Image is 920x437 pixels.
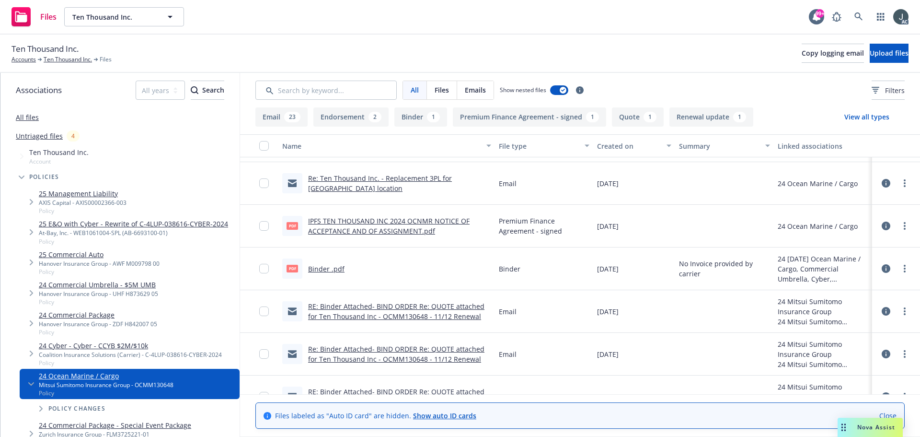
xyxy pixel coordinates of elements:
span: [DATE] [597,264,619,274]
span: Filters [872,85,905,95]
img: photo [893,9,908,24]
span: Email [499,178,517,189]
span: [DATE] [597,392,619,402]
div: 99+ [816,9,824,18]
div: 24 [DATE] Ocean Marine / Cargo, Commercial Umbrella, Cyber, Commercial Package Renewal [778,254,868,284]
div: 24 Ocean Marine / Cargo [778,221,858,231]
span: Nova Assist [857,423,895,431]
a: 25 Commercial Auto [39,249,160,260]
a: more [899,220,910,232]
div: 1 [644,112,656,122]
button: Renewal update [669,107,753,127]
div: Hanover Insurance Group - ZDF H842007 05 [39,320,157,328]
div: 24 Mitsui Sumitomo Insurance Group [778,339,868,359]
div: 24 Mitsui Sumitomo Insurance Group, Mitsui Sumitomo Insurance Company of America - Mitsui Sumitom... [778,317,868,327]
span: Policy changes [48,406,105,412]
div: 4 [67,130,80,142]
a: Accounts [11,55,36,64]
button: Upload files [870,44,908,63]
span: Email [499,392,517,402]
a: 24 Commercial Package [39,310,157,320]
a: RE: Binder Attached- BIND ORDER Re: QUOTE attached for Ten Thousand Inc - OCMM130648 - 11/12 Renewal [308,387,484,406]
span: Policy [39,389,173,397]
a: 24 Commercial Umbrella - $5M UMB [39,280,158,290]
a: 25 Management Liability [39,189,126,199]
div: 24 Mitsui Sumitomo Insurance Group [778,382,868,402]
span: Email [499,307,517,317]
span: Policy [39,328,157,336]
a: more [899,306,910,317]
button: Endorsement [313,107,389,127]
button: Premium Finance Agreement - signed [453,107,606,127]
span: Show nested files [500,86,546,94]
div: Coalition Insurance Solutions (Carrier) - C-4LUP-038616-CYBER-2024 [39,351,222,359]
span: [DATE] [597,178,619,189]
a: Search [849,7,868,26]
div: Linked associations [778,141,868,151]
div: Drag to move [838,418,850,437]
span: Policy [39,268,160,276]
div: 1 [427,112,440,122]
span: Filters [885,85,905,95]
a: Files [8,3,60,30]
span: All [411,85,419,95]
div: Created on [597,141,661,151]
span: Files [435,85,449,95]
a: 24 Ocean Marine / Cargo [39,371,173,381]
button: Quote [612,107,664,127]
div: 23 [284,112,300,122]
a: Binder .pdf [308,264,345,273]
a: 25 E&O with Cyber - Rewrite of C-4LUP-038616-CYBER-2024 [39,219,228,229]
div: 2 [368,112,381,122]
span: [DATE] [597,221,619,231]
a: Show auto ID cards [413,411,476,420]
span: Associations [16,84,62,96]
div: 1 [733,112,746,122]
span: pdf [287,222,298,229]
button: Nova Assist [838,418,903,437]
input: Select all [259,141,269,151]
span: Policies [29,174,59,180]
a: Re: Binder Attached- BIND ORDER Re: QUOTE attached for Ten Thousand Inc - OCMM130648 - 11/12 Renewal [308,344,484,364]
button: Linked associations [774,134,872,157]
div: Summary [679,141,759,151]
button: Binder [394,107,447,127]
input: Toggle Row Selected [259,307,269,316]
a: more [899,348,910,360]
span: Policy [39,207,126,215]
a: All files [16,113,39,122]
span: Premium Finance Agreement - signed [499,216,589,236]
button: Summary [675,134,773,157]
button: View all types [829,107,905,127]
a: more [899,177,910,189]
span: Account [29,157,89,165]
input: Toggle Row Selected [259,349,269,359]
input: Toggle Row Selected [259,264,269,273]
div: Mitsui Sumitomo Insurance Group - OCMM130648 [39,381,173,389]
span: Policy [39,359,222,367]
div: Hanover Insurance Group - UHF H873629 05 [39,290,158,298]
input: Search by keyword... [255,81,397,100]
div: At-Bay, Inc. - WEB1061004-SPL (AB-6693100-01) [39,229,228,237]
span: Upload files [870,48,908,58]
div: 1 [586,112,599,122]
span: Ten Thousand Inc. [11,43,79,55]
span: No Invoice provided by carrier [679,259,770,279]
span: Files labeled as "Auto ID card" are hidden. [275,411,476,421]
span: Binder [499,264,520,274]
a: Report a Bug [827,7,846,26]
span: Email [499,349,517,359]
div: File type [499,141,579,151]
span: Policy [39,237,228,246]
span: [DATE] [597,307,619,317]
button: Filters [872,81,905,100]
button: Name [278,134,495,157]
div: AXIS Capital - AXIS00002366-003 [39,199,126,207]
input: Toggle Row Selected [259,178,269,188]
div: 24 Mitsui Sumitomo Insurance Group, Mitsui Sumitomo Insurance Company of America - Mitsui Sumitom... [778,359,868,369]
a: IPFS TEN THOUSAND INC 2024 OCNMR NOTICE OF ACCEPTANCE AND OF ASSIGNMENT.pdf [308,216,470,236]
button: Created on [593,134,675,157]
a: 24 Commercial Package - Special Event Package [39,420,191,430]
span: Emails [465,85,486,95]
span: Ten Thousand Inc. [29,147,89,157]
